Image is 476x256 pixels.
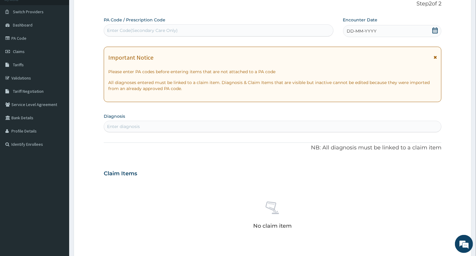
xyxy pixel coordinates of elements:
div: Enter diagnosis [107,123,140,130]
span: Tariff Negotiation [13,89,44,94]
p: No claim item [253,223,292,229]
p: All diagnoses entered must be linked to a claim item. Diagnosis & Claim Items that are visible bu... [108,80,437,92]
p: Please enter PA codes before entering items that are not attached to a PA code [108,69,437,75]
div: Chat with us now [31,34,101,42]
h3: Claim Items [104,170,137,177]
span: Tariffs [13,62,24,67]
span: DD-MM-YYYY [347,28,377,34]
div: Enter Code(Secondary Care Only) [107,27,178,33]
label: PA Code / Prescription Code [104,17,165,23]
h1: Important Notice [108,54,153,61]
div: Minimize live chat window [99,3,113,17]
textarea: Type your message and hit 'Enter' [3,164,115,186]
span: Claims [13,49,25,54]
span: Dashboard [13,22,32,28]
p: NB: All diagnosis must be linked to a claim item [104,144,441,152]
img: d_794563401_company_1708531726252_794563401 [11,30,24,45]
span: We're online! [35,76,83,137]
span: Switch Providers [13,9,44,14]
label: Diagnosis [104,113,125,119]
p: Step 2 of 2 [104,1,441,7]
label: Encounter Date [343,17,378,23]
